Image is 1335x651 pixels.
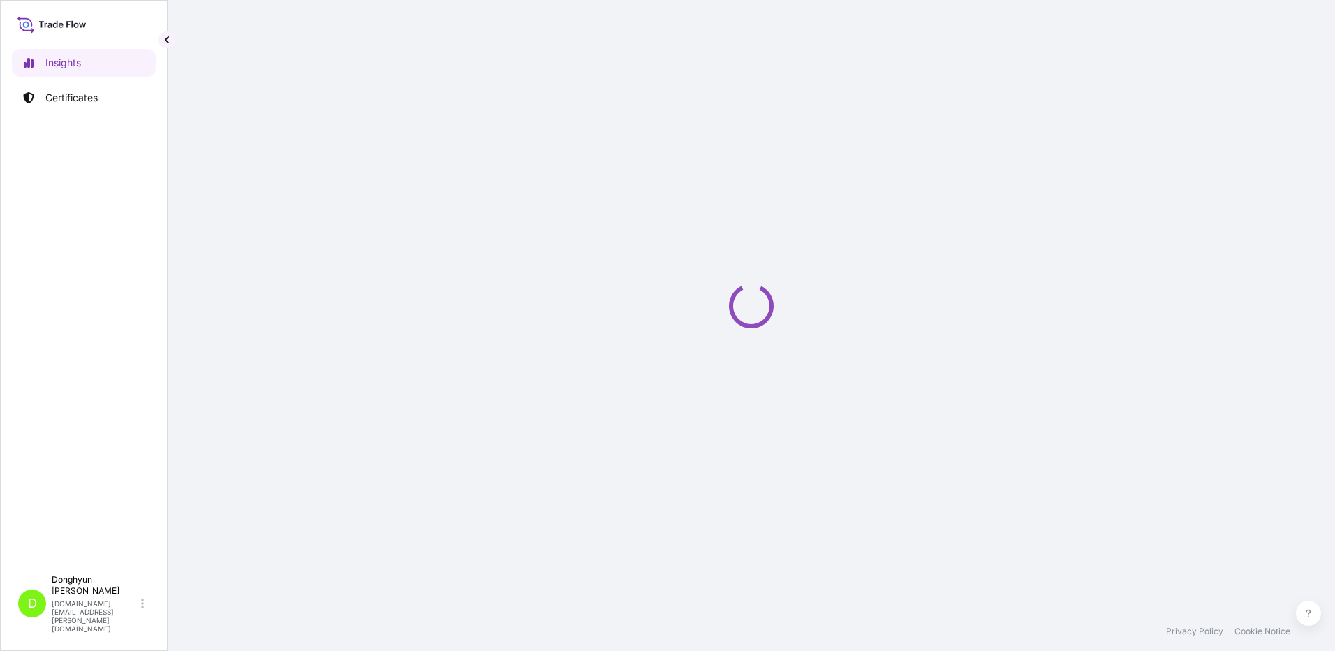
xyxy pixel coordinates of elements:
[52,599,138,633] p: [DOMAIN_NAME][EMAIL_ADDRESS][PERSON_NAME][DOMAIN_NAME]
[1166,626,1223,637] a: Privacy Policy
[12,84,156,112] a: Certificates
[52,574,138,597] p: Donghyun [PERSON_NAME]
[45,56,81,70] p: Insights
[28,597,37,610] span: D
[1234,626,1290,637] a: Cookie Notice
[12,49,156,77] a: Insights
[45,91,98,105] p: Certificates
